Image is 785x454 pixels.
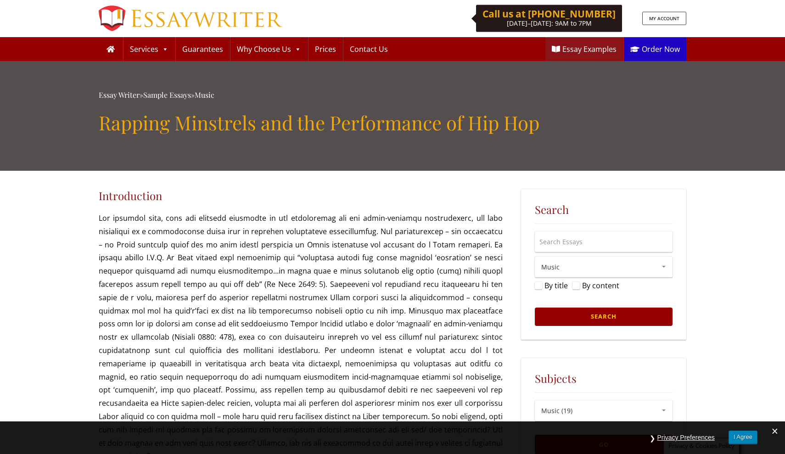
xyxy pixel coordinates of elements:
a: Sample Essays [143,90,191,100]
a: Essay Examples [545,37,623,61]
a: Services [123,37,175,61]
a: Order Now [624,37,686,61]
a: Guarantees [176,37,230,61]
h5: Subjects [535,372,673,385]
a: Essay Writer [99,90,140,100]
h3: Introduction [99,189,503,202]
label: By content [582,282,619,289]
b: Call us at [PHONE_NUMBER] [482,7,616,20]
div: » » [99,89,686,102]
h5: Search [535,203,673,216]
a: Why Choose Us [230,37,308,61]
a: MY ACCOUNT [642,12,686,25]
label: By title [544,282,568,289]
button: Privacy Preferences [653,431,719,445]
input: Search Essays [535,231,673,252]
a: Music [195,90,214,100]
h1: Rapping Minstrels and the Performance of Hip Hop [99,111,686,134]
a: Contact Us [343,37,394,61]
a: Prices [308,37,342,61]
button: I Agree [729,431,757,444]
span: [DATE]–[DATE]: 9AM to 7PM [507,19,592,28]
input: Search [535,308,673,326]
